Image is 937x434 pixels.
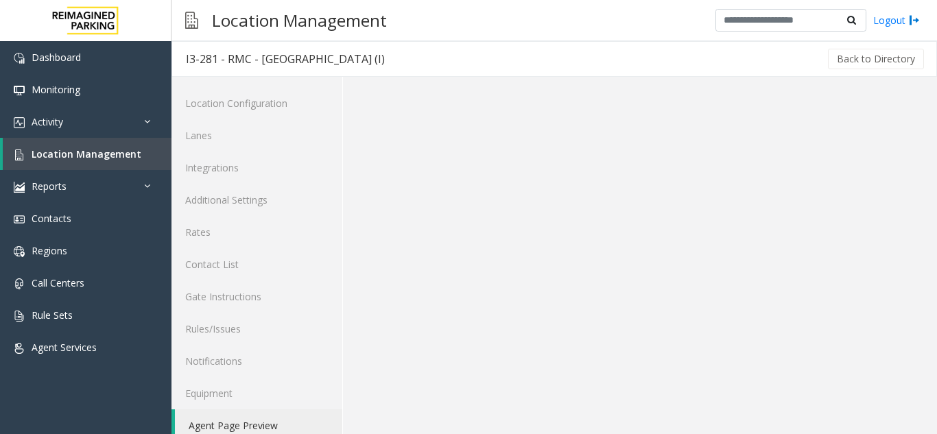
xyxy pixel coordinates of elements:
[171,216,342,248] a: Rates
[171,313,342,345] a: Rules/Issues
[14,278,25,289] img: 'icon'
[32,83,80,96] span: Monitoring
[32,244,67,257] span: Regions
[185,3,198,37] img: pageIcon
[14,149,25,160] img: 'icon'
[32,115,63,128] span: Activity
[909,13,920,27] img: logout
[14,343,25,354] img: 'icon'
[14,85,25,96] img: 'icon'
[171,248,342,280] a: Contact List
[205,3,394,37] h3: Location Management
[14,311,25,322] img: 'icon'
[14,53,25,64] img: 'icon'
[828,49,924,69] button: Back to Directory
[32,309,73,322] span: Rule Sets
[171,119,342,152] a: Lanes
[186,50,385,68] div: I3-281 - RMC - [GEOGRAPHIC_DATA] (I)
[14,182,25,193] img: 'icon'
[32,180,67,193] span: Reports
[873,13,920,27] a: Logout
[32,147,141,160] span: Location Management
[14,246,25,257] img: 'icon'
[14,117,25,128] img: 'icon'
[32,341,97,354] span: Agent Services
[32,212,71,225] span: Contacts
[32,51,81,64] span: Dashboard
[171,87,342,119] a: Location Configuration
[171,280,342,313] a: Gate Instructions
[3,138,171,170] a: Location Management
[171,152,342,184] a: Integrations
[171,345,342,377] a: Notifications
[171,377,342,409] a: Equipment
[171,184,342,216] a: Additional Settings
[14,214,25,225] img: 'icon'
[32,276,84,289] span: Call Centers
